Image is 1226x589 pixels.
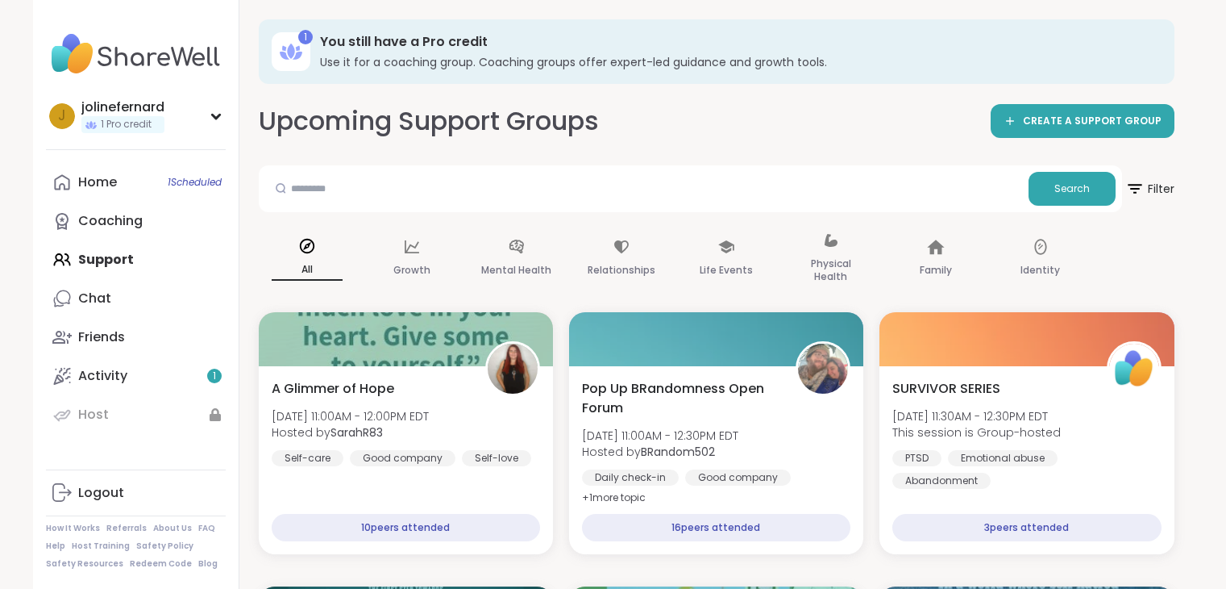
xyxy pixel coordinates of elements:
[130,558,192,570] a: Redeem Code
[81,98,164,116] div: jolinefernard
[46,26,226,82] img: ShareWell Nav Logo
[213,370,216,383] span: 1
[209,214,222,227] iframe: Spotlight
[1054,182,1090,196] span: Search
[153,523,192,534] a: About Us
[272,424,429,441] span: Hosted by
[198,558,218,570] a: Blog
[78,173,117,191] div: Home
[46,523,100,534] a: How It Works
[272,450,343,466] div: Self-care
[101,118,152,132] span: 1 Pro credit
[78,290,111,307] div: Chat
[700,261,753,280] p: Life Events
[1125,169,1174,208] span: Filter
[46,202,226,240] a: Coaching
[78,406,109,424] div: Host
[272,408,429,424] span: [DATE] 11:00AM - 12:00PM EDT
[78,484,124,502] div: Logout
[46,163,226,202] a: Home1Scheduled
[582,379,778,418] span: Pop Up BRandomness Open Forum
[685,470,791,486] div: Good company
[481,261,551,280] p: Mental Health
[991,104,1174,138] a: CREATE A SUPPORT GROUP
[46,318,226,357] a: Friends
[272,379,394,399] span: A Glimmer of Hope
[1109,344,1159,394] img: ShareWell
[796,254,867,286] p: Physical Health
[892,514,1161,541] div: 3 peers attended
[1125,165,1174,212] button: Filter
[892,424,1061,441] span: This session is Group-hosted
[58,106,65,127] span: j
[320,33,1152,51] h3: You still have a Pro credit
[46,474,226,512] a: Logout
[78,367,127,385] div: Activity
[46,541,65,552] a: Help
[488,344,538,394] img: SarahR83
[46,357,226,395] a: Activity1
[272,260,343,281] p: All
[272,514,540,541] div: 10 peers attended
[948,450,1058,466] div: Emotional abuse
[72,541,130,552] a: Host Training
[350,450,455,466] div: Good company
[588,261,655,280] p: Relationships
[462,450,531,466] div: Self-love
[582,514,850,541] div: 16 peers attended
[798,344,848,394] img: BRandom502
[892,473,991,489] div: Abandonment
[1020,261,1060,280] p: Identity
[582,444,738,460] span: Hosted by
[892,379,1000,399] span: SURVIVOR SERIES
[46,279,226,318] a: Chat
[892,450,941,466] div: PTSD
[892,408,1061,424] span: [DATE] 11:30AM - 12:30PM EDT
[1023,115,1162,128] span: CREATE A SUPPORT GROUP
[78,212,143,230] div: Coaching
[330,424,383,441] b: SarahR83
[393,261,430,280] p: Growth
[259,103,599,140] h2: Upcoming Support Groups
[46,395,226,434] a: Host
[78,328,125,346] div: Friends
[582,470,679,486] div: Daily check-in
[46,558,123,570] a: Safety Resources
[198,523,215,534] a: FAQ
[320,54,1152,70] h3: Use it for a coaching group. Coaching groups offer expert-led guidance and growth tools.
[136,541,193,552] a: Safety Policy
[920,261,952,280] p: Family
[106,523,147,534] a: Referrals
[298,30,313,44] div: 1
[168,176,222,189] span: 1 Scheduled
[1029,172,1116,206] button: Search
[641,444,715,460] b: BRandom502
[582,428,738,444] span: [DATE] 11:00AM - 12:30PM EDT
